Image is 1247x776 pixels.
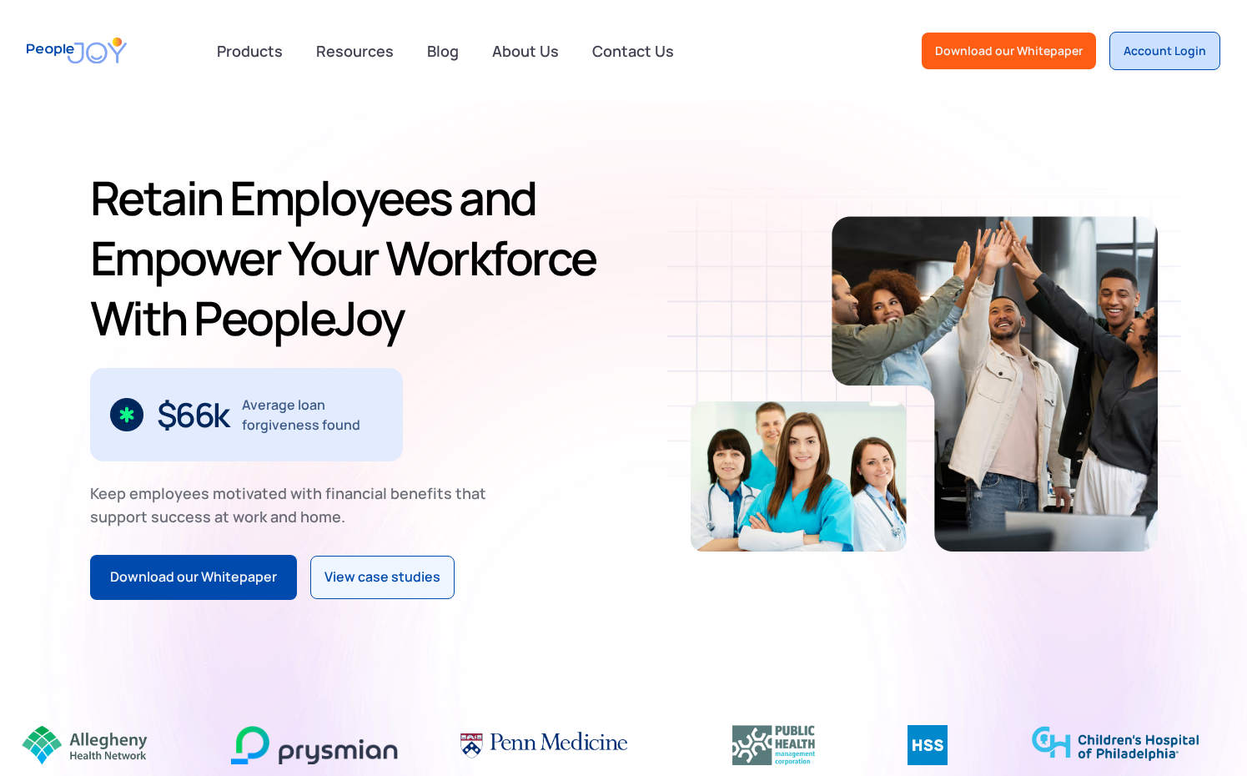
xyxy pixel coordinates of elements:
a: Resources [306,33,404,69]
div: Download our Whitepaper [110,567,277,588]
a: Blog [417,33,469,69]
a: Download our Whitepaper [90,555,297,600]
div: View case studies [324,567,440,588]
a: Download our Whitepaper [922,33,1096,69]
img: Retain-Employees-PeopleJoy [691,401,907,552]
div: Products [207,34,293,68]
div: Keep employees motivated with financial benefits that support success at work and home. [90,481,500,528]
a: Contact Us [582,33,684,69]
h1: Retain Employees and Empower Your Workforce With PeopleJoy [90,168,617,348]
img: Retain-Employees-PeopleJoy [832,216,1158,552]
a: home [27,27,127,74]
div: Average loan forgiveness found [242,395,383,435]
div: Download our Whitepaper [935,43,1083,59]
a: View case studies [310,556,455,599]
a: Account Login [1109,32,1220,70]
div: Account Login [1124,43,1206,59]
div: 2 / 3 [90,368,403,461]
div: $66k [157,401,229,428]
a: About Us [482,33,569,69]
